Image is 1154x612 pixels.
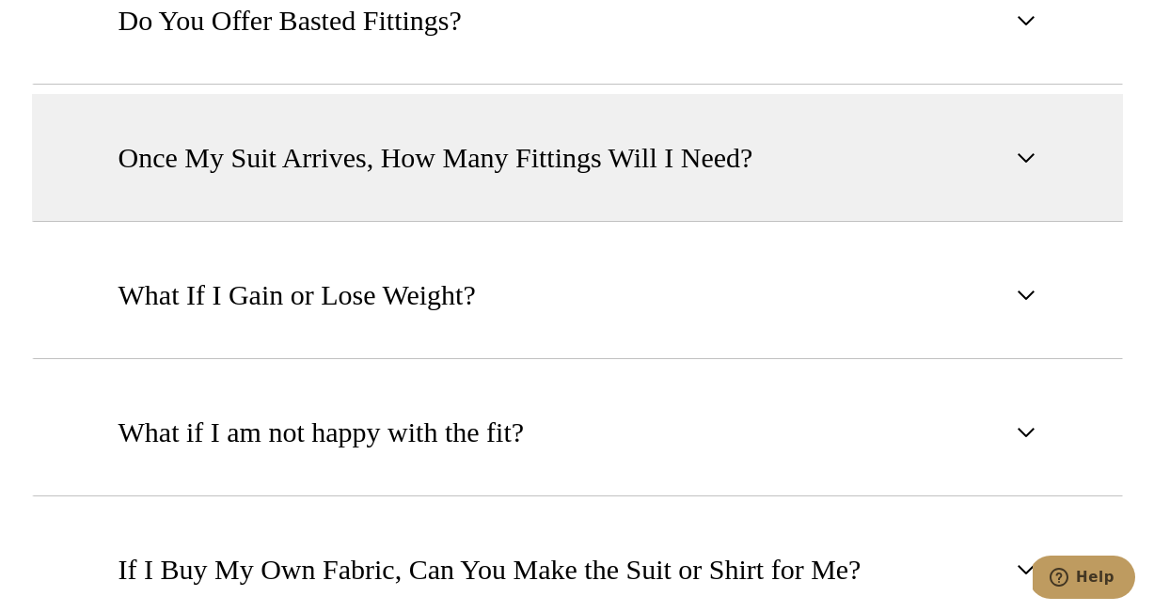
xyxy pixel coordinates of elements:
[119,275,476,316] span: What If I Gain or Lose Weight?
[119,412,525,453] span: What if I am not happy with the fit?
[119,549,862,590] span: If I Buy My Own Fabric, Can You Make the Suit or Shirt for Me?
[32,94,1123,222] button: Once My Suit Arrives, How Many Fittings Will I Need?
[1033,556,1135,603] iframe: Opens a widget where you can chat to one of our agents
[119,137,753,179] span: Once My Suit Arrives, How Many Fittings Will I Need?
[32,369,1123,496] button: What if I am not happy with the fit?
[32,231,1123,359] button: What If I Gain or Lose Weight?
